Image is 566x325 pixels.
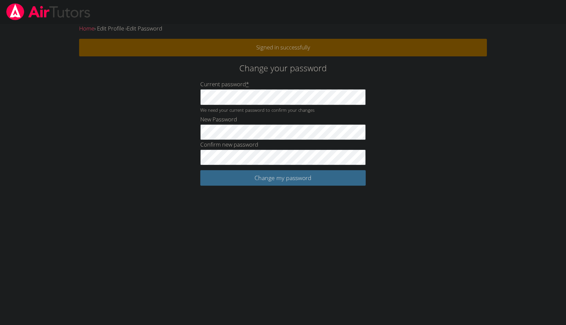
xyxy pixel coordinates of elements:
h2: Change your password [130,62,436,74]
p: Signed in successfully [79,39,487,56]
label: Confirm new password [200,141,258,148]
small: We need your current password to confirm your changes [200,107,314,113]
label: Current password [200,80,249,88]
div: › Edit Profile › [79,24,487,33]
abbr: required [246,80,249,88]
img: airtutors_banner-c4298cdbf04f3fff15de1276eac7730deb9818008684d7c2e4769d2f7ddbe033.png [6,3,91,20]
a: Home [79,25,94,32]
input: Change my password [200,170,366,186]
label: New Password [200,115,237,123]
span: Edit Password [127,25,162,32]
